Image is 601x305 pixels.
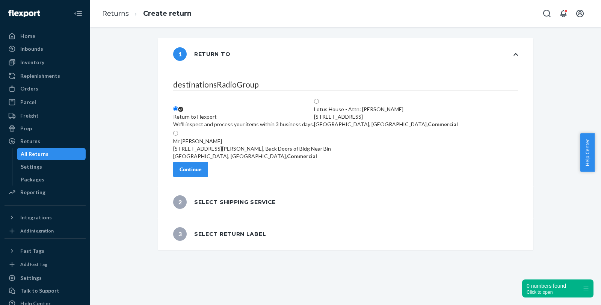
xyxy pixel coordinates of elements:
div: Freight [20,112,39,119]
a: Settings [17,161,86,173]
div: [STREET_ADDRESS] [314,113,458,121]
div: Select return label [173,227,266,241]
div: Add Integration [20,228,54,234]
button: Open notifications [556,6,571,21]
div: Add Fast Tag [20,261,47,267]
button: Open account menu [572,6,587,21]
a: Replenishments [5,70,86,82]
a: Prep [5,122,86,134]
button: Help Center [580,133,595,172]
div: Inventory [20,59,44,66]
div: Lotus House - Attn: [PERSON_NAME] [314,106,458,113]
div: Settings [21,163,42,171]
a: Parcel [5,96,86,108]
div: Fast Tags [20,247,44,255]
a: Inventory [5,56,86,68]
a: Freight [5,110,86,122]
button: Continue [173,162,208,177]
div: Select shipping service [173,195,276,209]
div: [STREET_ADDRESS][PERSON_NAME], Back Doors of Bldg Near Bin [173,145,331,152]
strong: Commercial [428,121,458,127]
div: Talk to Support [20,287,59,294]
a: Packages [17,174,86,186]
div: Home [20,32,35,40]
div: [GEOGRAPHIC_DATA], [GEOGRAPHIC_DATA], [314,121,458,128]
a: Home [5,30,86,42]
div: Returns [20,137,40,145]
strong: Commercial [287,153,317,159]
a: Add Fast Tag [5,260,86,269]
button: Close Navigation [71,6,86,21]
div: Return to Flexport [173,113,314,121]
div: Inbounds [20,45,43,53]
div: Orders [20,85,38,92]
button: Open Search Box [539,6,554,21]
span: 1 [173,47,187,61]
div: Integrations [20,214,52,221]
img: Flexport logo [8,10,40,17]
a: Create return [143,9,192,18]
a: Talk to Support [5,285,86,297]
div: Packages [21,176,44,183]
div: Reporting [20,189,45,196]
a: Returns [5,135,86,147]
div: Settings [20,274,42,282]
div: Replenishments [20,72,60,80]
div: Return to [173,47,230,61]
div: All Returns [21,150,48,158]
input: Lotus House - Attn: [PERSON_NAME][STREET_ADDRESS][GEOGRAPHIC_DATA], [GEOGRAPHIC_DATA],Commercial [314,99,319,104]
div: Parcel [20,98,36,106]
button: Fast Tags [5,245,86,257]
div: We'll inspect and process your items within 3 business days. [173,121,314,128]
legend: destinationsRadioGroup [173,79,518,91]
a: Orders [5,83,86,95]
div: Mr [PERSON_NAME] [173,137,331,145]
a: Add Integration [5,226,86,236]
div: Continue [180,166,202,173]
input: Mr [PERSON_NAME][STREET_ADDRESS][PERSON_NAME], Back Doors of Bldg Near Bin[GEOGRAPHIC_DATA], [GEO... [173,131,178,136]
button: Integrations [5,211,86,223]
span: 3 [173,227,187,241]
div: [GEOGRAPHIC_DATA], [GEOGRAPHIC_DATA], [173,152,331,160]
a: Reporting [5,186,86,198]
div: Prep [20,125,32,132]
a: Settings [5,272,86,284]
a: Inbounds [5,43,86,55]
input: Return to FlexportWe'll inspect and process your items within 3 business days. [173,106,178,111]
ol: breadcrumbs [96,3,198,25]
span: 2 [173,195,187,209]
a: Returns [102,9,129,18]
a: All Returns [17,148,86,160]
